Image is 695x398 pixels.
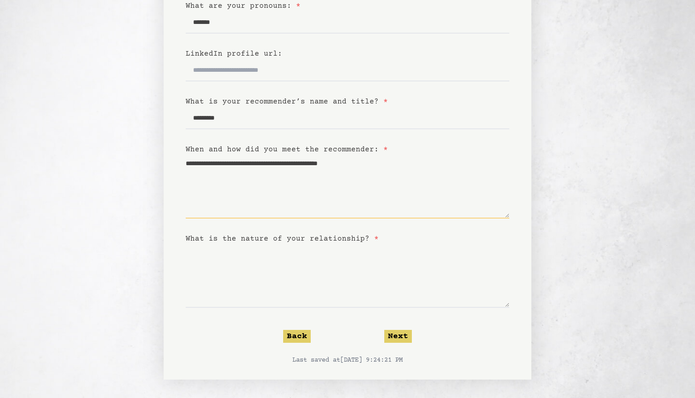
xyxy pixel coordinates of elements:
[186,145,388,154] label: When and how did you meet the recommender:
[384,330,412,343] button: Next
[186,50,282,58] label: LinkedIn profile url:
[186,98,388,106] label: What is your recommender’s name and title?
[186,2,301,10] label: What are your pronouns:
[186,235,379,243] label: What is the nature of your relationship?
[283,330,311,343] button: Back
[186,356,509,365] p: Last saved at [DATE] 9:24:21 PM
